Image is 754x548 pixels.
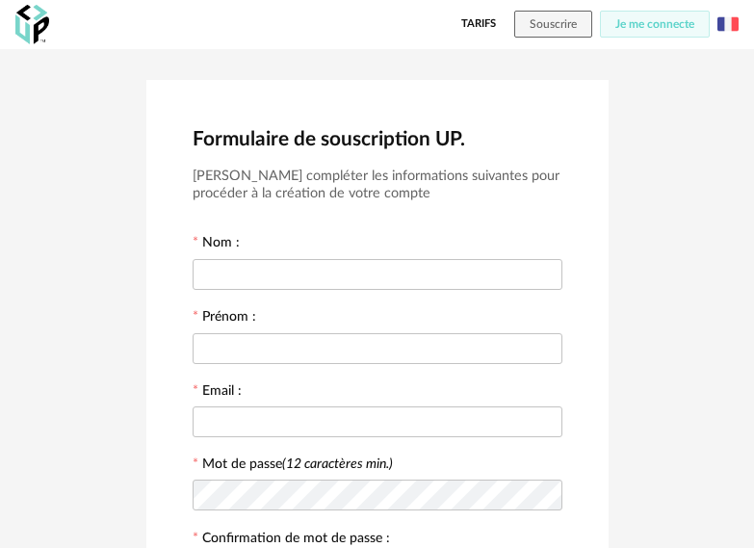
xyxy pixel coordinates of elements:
span: Je me connecte [615,18,694,30]
label: Mot de passe [202,457,393,471]
label: Email : [193,384,242,402]
button: Souscrire [514,11,592,38]
a: Tarifs [461,11,496,38]
img: fr [717,13,739,35]
label: Prénom : [193,310,256,327]
i: (12 caractères min.) [282,457,393,471]
h2: Formulaire de souscription UP. [193,126,562,152]
span: Souscrire [530,18,577,30]
label: Nom : [193,236,240,253]
button: Je me connecte [600,11,710,38]
img: OXP [15,5,49,44]
h3: [PERSON_NAME] compléter les informations suivantes pour procéder à la création de votre compte [193,168,562,203]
